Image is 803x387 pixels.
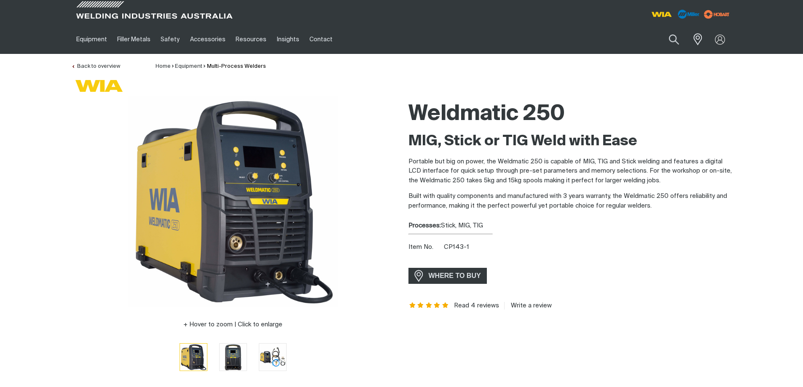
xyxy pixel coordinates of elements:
button: Search products [660,29,688,49]
a: Read 4 reviews [454,302,499,310]
a: WHERE TO BUY [408,268,487,283]
a: Back to overview of Multi-Process Welders [71,64,120,69]
img: miller [701,8,732,21]
div: Built with quality components and manufactured with 3 years warranty, the Weldmatic 250 offers re... [408,132,732,211]
a: Equipment [175,64,202,69]
a: Safety [156,25,185,54]
button: Hover to zoom | Click to enlarge [178,320,287,330]
h1: Weldmatic 250 [408,101,732,128]
span: WHERE TO BUY [423,269,486,283]
a: Write a review [504,302,552,310]
nav: Main [71,25,567,54]
nav: Breadcrumb [156,62,266,71]
p: Portable but big on power, the Weldmatic 250 is capable of MIG, TIG and Stick welding and feature... [408,157,732,186]
a: Accessories [185,25,231,54]
a: Contact [304,25,338,54]
a: Resources [231,25,271,54]
a: Filler Metals [112,25,156,54]
div: Stick, MIG, TIG [408,221,732,231]
img: Weldmatic 250 [259,344,286,371]
button: Go to slide 2 [219,343,247,371]
a: Equipment [71,25,112,54]
a: Multi-Process Welders [207,64,266,69]
a: Insights [271,25,304,54]
button: Go to slide 3 [259,343,287,371]
input: Product name or item number... [649,29,688,49]
span: Item No. [408,243,443,252]
img: Weldmatic 250 [220,344,247,371]
span: CP143-1 [444,244,469,250]
img: Weldmatic 250 [180,344,207,371]
button: Go to slide 1 [180,343,207,371]
img: Weldmatic 250 [128,96,338,307]
a: Home [156,64,171,69]
h2: MIG, Stick or TIG Weld with Ease [408,132,732,151]
span: Rating: 5 [408,303,450,309]
strong: Processes: [408,222,441,229]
